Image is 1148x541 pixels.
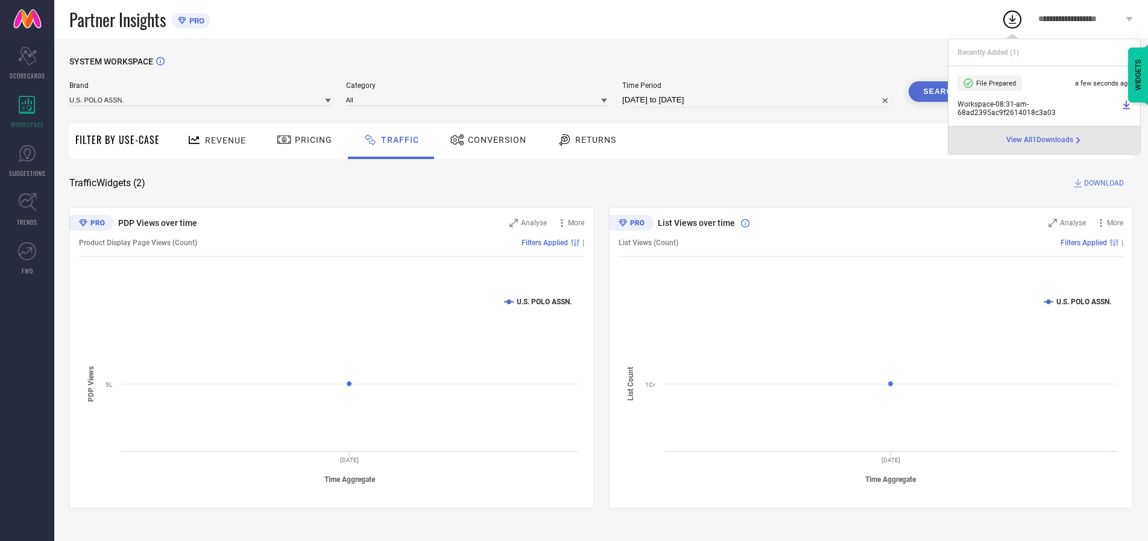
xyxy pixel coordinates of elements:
div: Open download list [1001,8,1023,30]
text: [DATE] [340,457,359,463]
span: Pricing [295,135,332,145]
text: 5L [106,381,113,388]
span: SUGGESTIONS [9,169,46,178]
span: List Views over time [658,218,735,228]
span: Filters Applied [522,239,568,247]
tspan: List Count [626,367,635,401]
span: WORKSPACE [11,120,44,129]
span: PRO [186,16,204,25]
span: Product Display Page Views (Count) [79,239,197,247]
span: Filter By Use-Case [75,133,160,147]
svg: Zoom [509,219,518,227]
span: Analyse [1060,219,1086,227]
div: Premium [609,215,654,233]
span: View All 1 Downloads [1006,136,1073,145]
span: | [1121,239,1123,247]
span: PDP Views over time [118,218,197,228]
span: Workspace - 08:31-am - 68ad2395ac9f2614018c3a03 [957,100,1118,117]
span: | [582,239,584,247]
span: Brand [69,81,331,90]
text: U.S. POLO ASSN. [1056,298,1111,306]
input: Select time period [622,93,894,107]
a: View All1Downloads [1006,136,1083,145]
span: FWD [22,266,33,275]
tspan: PDP Views [87,366,95,402]
span: List Views (Count) [619,239,678,247]
span: TRENDS [17,217,37,227]
tspan: Time Aggregate [324,475,376,484]
span: Traffic [381,135,419,145]
span: More [1107,219,1123,227]
span: Traffic Widgets ( 2 ) [69,177,145,189]
span: File Prepared [976,80,1016,87]
button: Search [909,81,974,102]
div: Premium [69,215,114,233]
span: SYSTEM WORKSPACE [69,57,153,66]
a: Download [1121,100,1131,117]
span: Conversion [468,135,526,145]
span: Revenue [205,136,246,145]
span: a few seconds ago [1075,80,1131,87]
span: SCORECARDS [10,71,45,80]
text: 1Cr [645,381,655,388]
div: Open download page [1006,136,1083,145]
span: Analyse [521,219,547,227]
span: DOWNLOAD [1084,177,1124,189]
tspan: Time Aggregate [865,475,916,484]
span: Category [346,81,608,90]
span: Time Period [622,81,894,90]
span: More [568,219,584,227]
text: [DATE] [881,457,900,463]
span: Recently Added ( 1 ) [957,48,1019,57]
span: Filters Applied [1061,239,1107,247]
text: U.S. POLO ASSN. [517,298,572,306]
span: Returns [575,135,616,145]
span: Partner Insights [69,7,166,32]
svg: Zoom [1049,219,1057,227]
